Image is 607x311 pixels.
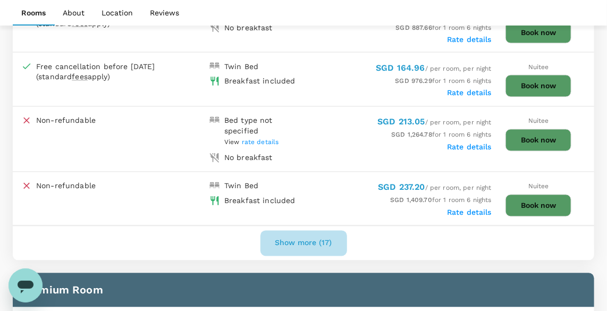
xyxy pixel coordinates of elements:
span: for 1 room 6 nights [396,24,492,31]
span: fees [72,19,88,28]
span: fees [72,73,88,81]
span: SGD 887.66 [396,24,433,31]
label: Rate details [447,143,492,152]
span: for 1 room 6 nights [395,78,492,85]
button: Book now [505,75,571,97]
p: Rooms [21,7,46,18]
span: / per room, per night [377,119,492,127]
span: SGD 237.20 [378,182,425,192]
button: Book now [505,195,571,217]
button: Book now [505,129,571,152]
div: Breakfast included [224,196,296,206]
span: Nuitee [528,117,549,125]
span: rate details [242,139,279,146]
span: / per room, per night [376,65,492,72]
span: SGD 213.05 [377,117,425,127]
span: SGD 976.29 [395,78,433,85]
span: SGD 1,264.78 [391,131,432,139]
label: Rate details [447,208,492,217]
p: Location [102,7,133,18]
h6: Premium Room [21,282,586,299]
label: Rate details [447,89,492,97]
span: View [224,139,279,146]
div: No breakfast [224,22,273,33]
span: for 1 room 6 nights [390,197,492,204]
div: Free cancellation before [DATE] (standard apply) [36,61,209,82]
img: double-bed-icon [209,181,220,191]
div: Bed type not specified [224,115,303,137]
p: Non-refundable [36,115,96,126]
div: No breakfast [224,153,273,163]
div: Twin Bed [224,61,258,72]
p: About [63,7,85,18]
button: Show more (17) [260,231,347,256]
span: SGD 164.96 [376,63,425,73]
span: / per room, per night [378,184,492,192]
button: Book now [505,21,571,44]
span: for 1 room 6 nights [391,131,492,139]
span: SGD 1,409.70 [390,197,432,204]
div: Twin Bed [224,181,258,191]
p: Reviews [150,7,179,18]
div: Breakfast included [224,76,296,87]
iframe: Button to launch messaging window [9,268,43,302]
span: Nuitee [528,63,549,71]
label: Rate details [447,35,492,44]
img: double-bed-icon [209,61,220,72]
p: Non-refundable [36,181,96,191]
span: Nuitee [528,183,549,190]
img: double-bed-icon [209,115,220,126]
